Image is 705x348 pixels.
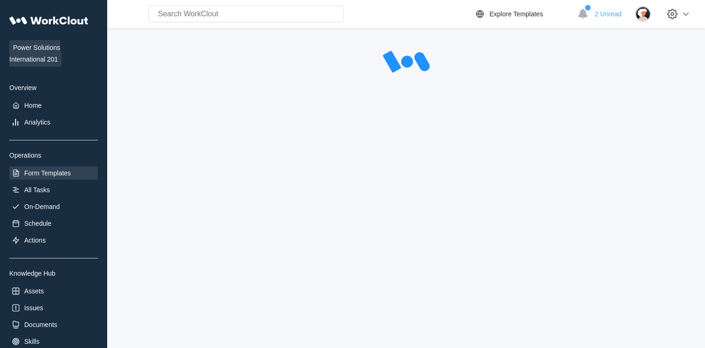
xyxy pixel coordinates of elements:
[24,220,51,227] div: Schedule
[24,102,41,109] div: Home
[9,285,98,298] a: Assets
[9,84,98,91] div: Overview
[9,200,98,213] a: On-Demand
[24,169,71,177] div: Form Templates
[24,203,60,210] div: On-Demand
[9,301,98,314] a: Issues
[9,335,98,348] a: Skills
[24,304,43,312] div: Issues
[24,118,50,126] div: Analytics
[474,8,573,20] a: Explore Templates
[24,186,50,194] div: All Tasks
[9,217,98,230] a: Schedule
[9,234,98,247] a: Actions
[9,99,98,112] a: Home
[595,10,622,18] span: 2 Unread
[9,183,98,196] a: All Tasks
[148,6,344,22] input: Search WorkClout
[9,40,62,67] span: Power Solutions International 201
[9,270,98,277] div: Knowledge Hub
[635,6,651,22] img: user-4.png
[9,116,98,129] a: Analytics
[9,167,98,180] a: Form Templates
[24,321,57,328] div: Documents
[9,152,98,159] div: Operations
[9,318,98,331] a: Documents
[489,10,543,18] div: Explore Templates
[24,287,44,295] div: Assets
[24,237,46,244] div: Actions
